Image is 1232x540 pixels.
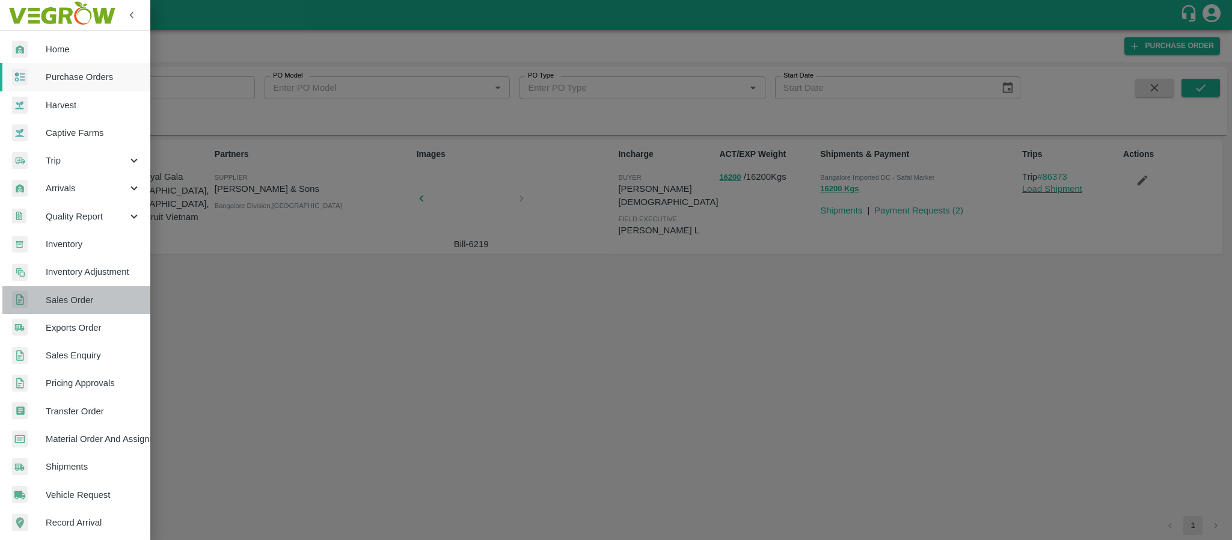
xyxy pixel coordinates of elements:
[12,124,28,142] img: harvest
[46,349,141,362] span: Sales Enquiry
[12,152,28,170] img: delivery
[46,238,141,251] span: Inventory
[46,43,141,56] span: Home
[12,41,28,58] img: whArrival
[46,460,141,473] span: Shipments
[46,488,141,502] span: Vehicle Request
[46,210,127,223] span: Quality Report
[12,486,28,503] img: vehicle
[12,514,28,531] img: recordArrival
[46,516,141,529] span: Record Arrival
[12,69,28,86] img: reciept
[46,405,141,418] span: Transfer Order
[46,99,141,112] span: Harvest
[46,154,127,167] span: Trip
[12,319,28,336] img: shipments
[12,291,28,308] img: sales
[46,293,141,307] span: Sales Order
[12,375,28,392] img: sales
[12,347,28,364] img: sales
[46,126,141,140] span: Captive Farms
[12,236,28,253] img: whInventory
[46,265,141,278] span: Inventory Adjustment
[46,432,141,446] span: Material Order And Assignment
[12,431,28,448] img: centralMaterial
[46,182,127,195] span: Arrivals
[12,263,28,281] img: inventory
[12,209,26,224] img: qualityReport
[12,402,28,420] img: whTransfer
[46,376,141,390] span: Pricing Approvals
[46,70,141,84] span: Purchase Orders
[12,458,28,476] img: shipments
[12,180,28,197] img: whArrival
[12,96,28,114] img: harvest
[46,321,141,334] span: Exports Order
